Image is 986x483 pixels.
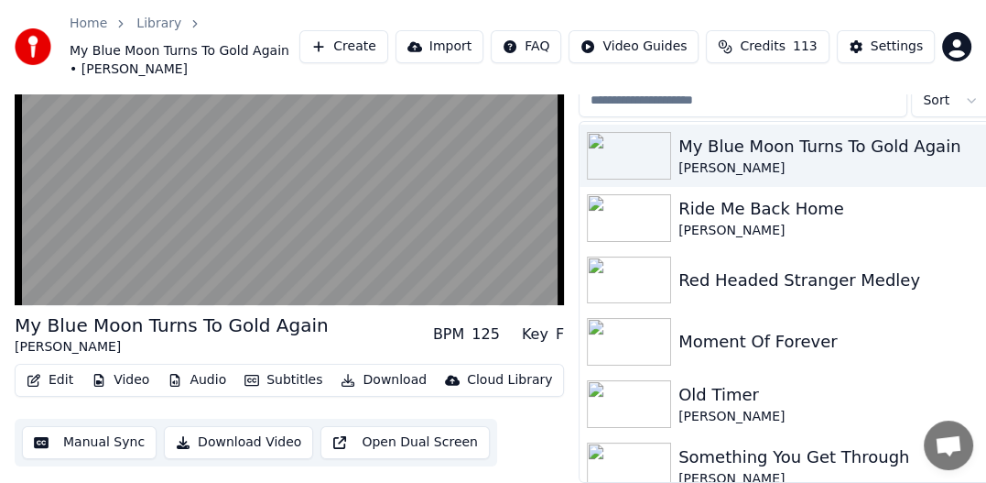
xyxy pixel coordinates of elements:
[19,368,81,393] button: Edit
[569,30,699,63] button: Video Guides
[740,38,785,56] span: Credits
[15,313,329,338] div: My Blue Moon Turns To Gold Again
[237,368,330,393] button: Subtitles
[556,324,564,346] div: F
[678,159,982,178] div: [PERSON_NAME]
[320,426,490,459] button: Open Dual Screen
[491,30,561,63] button: FAQ
[678,382,982,408] div: Old Timer
[22,426,157,459] button: Manual Sync
[678,268,982,293] div: Red Headed Stranger Medley
[793,38,818,56] span: 113
[395,30,483,63] button: Import
[706,30,829,63] button: Credits113
[837,30,935,63] button: Settings
[70,15,107,33] a: Home
[471,324,500,346] div: 125
[678,196,982,222] div: Ride Me Back Home
[522,324,548,346] div: Key
[678,445,982,470] div: Something You Get Through
[164,426,313,459] button: Download Video
[871,38,923,56] div: Settings
[678,222,982,240] div: [PERSON_NAME]
[15,338,329,357] div: [PERSON_NAME]
[160,368,233,393] button: Audio
[84,368,157,393] button: Video
[15,28,51,65] img: youka
[136,15,181,33] a: Library
[70,15,299,79] nav: breadcrumb
[299,30,388,63] button: Create
[924,421,973,470] div: Open chat
[433,324,464,346] div: BPM
[678,408,982,426] div: [PERSON_NAME]
[333,368,434,393] button: Download
[467,371,552,390] div: Cloud Library
[923,92,949,110] span: Sort
[70,42,299,79] span: My Blue Moon Turns To Gold Again • [PERSON_NAME]
[678,329,982,355] div: Moment Of Forever
[678,134,982,159] div: My Blue Moon Turns To Gold Again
